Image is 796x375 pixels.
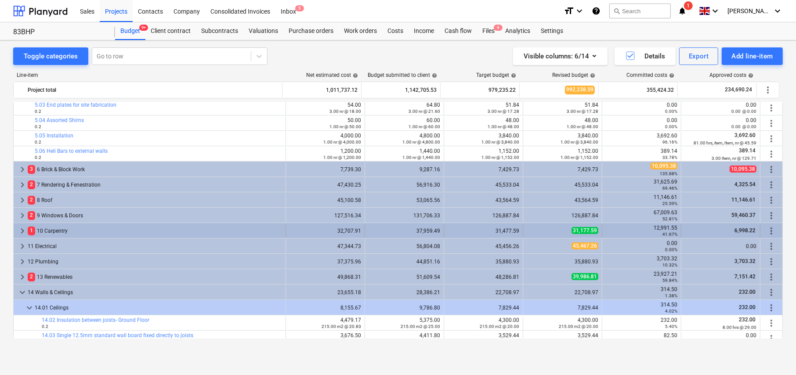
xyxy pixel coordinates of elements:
[401,324,440,329] small: 215.00 m2 @ 25.00
[527,148,598,160] div: 1,152.00
[28,211,35,220] span: 2
[527,317,598,329] div: 4,300.00
[731,212,756,218] span: 59,460.37
[28,209,282,223] div: 9 Windows & Doors
[766,318,777,328] span: More actions
[369,197,440,203] div: 53,065.56
[368,72,437,78] div: Budget submitted to client
[731,124,756,129] small: 0.00 @ 0.00
[289,102,361,114] div: 54.00
[444,83,516,97] div: 979,235.22
[527,259,598,265] div: 35,880.93
[369,182,440,188] div: 56,916.30
[430,73,437,78] span: help
[527,117,598,130] div: 48.00
[662,140,677,144] small: 96.16%
[28,224,282,238] div: 10 Carpentry
[724,86,753,94] span: 234,690.24
[527,166,598,173] div: 7,429.73
[613,7,620,14] span: search
[606,271,677,283] div: 23,927.21
[369,259,440,265] div: 44,851.16
[606,148,677,160] div: 389.14
[709,72,753,78] div: Approved costs
[115,22,145,40] a: Budget9+
[626,72,674,78] div: Committed costs
[289,133,361,145] div: 4,000.00
[369,317,440,329] div: 5,375.00
[609,4,671,18] button: Search
[734,132,756,138] span: 3,692.60
[283,22,339,40] div: Purchase orders
[766,118,777,129] span: More actions
[738,289,756,295] span: 232.00
[766,303,777,313] span: More actions
[409,124,440,129] small: 1.00 nr @ 60.00
[289,317,361,329] div: 4,479.17
[665,293,677,298] small: 1.38%
[665,124,677,129] small: 0.00%
[662,155,677,160] small: 33.78%
[552,72,595,78] div: Revised budget
[746,73,753,78] span: help
[369,133,440,145] div: 4,800.00
[382,22,409,40] a: Costs
[738,304,756,310] span: 232.00
[565,86,595,94] span: 992,238.59
[365,83,437,97] div: 1,142,705.53
[606,256,677,268] div: 3,703.32
[527,133,598,145] div: 3,840.00
[448,182,519,188] div: 45,533.04
[448,259,519,265] div: 35,880.93
[722,47,783,65] button: Add line-item
[289,166,361,173] div: 7,739.30
[561,140,598,144] small: 1.00 nr @ 3,840.00
[766,103,777,113] span: More actions
[289,197,361,203] div: 45,100.58
[17,241,28,252] span: keyboard_arrow_right
[13,28,105,37] div: 83BHP
[606,102,677,114] div: 0.00
[13,47,88,65] button: Toggle categories
[243,22,283,40] a: Valuations
[477,22,500,40] div: Files
[763,85,773,95] span: More actions
[662,186,677,191] small: 69.46%
[766,180,777,190] span: More actions
[606,317,677,329] div: 232.00
[28,239,282,253] div: 11 Electrical
[730,166,756,173] span: 10,095.38
[339,22,382,40] div: Work orders
[35,155,41,160] small: 0.2
[439,22,477,40] a: Cash flow
[289,117,361,130] div: 50.00
[24,50,78,62] div: Toggle categories
[500,22,535,40] div: Analytics
[606,179,677,191] div: 31,625.69
[606,225,677,237] div: 12,991.55
[738,148,756,154] span: 389.14
[35,109,41,114] small: 0.2
[369,228,440,234] div: 37,959.49
[766,164,777,175] span: More actions
[665,247,677,252] small: 0.00%
[17,272,28,282] span: keyboard_arrow_right
[535,22,568,40] div: Settings
[766,272,777,282] span: More actions
[28,178,282,192] div: 7 Rendering & Fenestration
[572,242,598,249] span: 45,467.26
[323,140,361,144] small: 1.00 nr @ 4,000.00
[665,309,677,314] small: 4.02%
[115,22,145,40] div: Budget
[369,102,440,114] div: 64.80
[752,333,796,375] div: Chat Widget
[17,226,28,236] span: keyboard_arrow_right
[527,182,598,188] div: 45,533.04
[481,140,519,144] small: 1.00 nr @ 3,840.00
[28,165,35,173] span: 3
[561,155,598,160] small: 1.00 nr @ 1,152.00
[28,162,282,177] div: 6 Brick & Block Work
[567,124,598,129] small: 1.00 nr @ 48.00
[139,25,148,31] span: 9+
[524,50,597,62] div: Visible columns : 6/14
